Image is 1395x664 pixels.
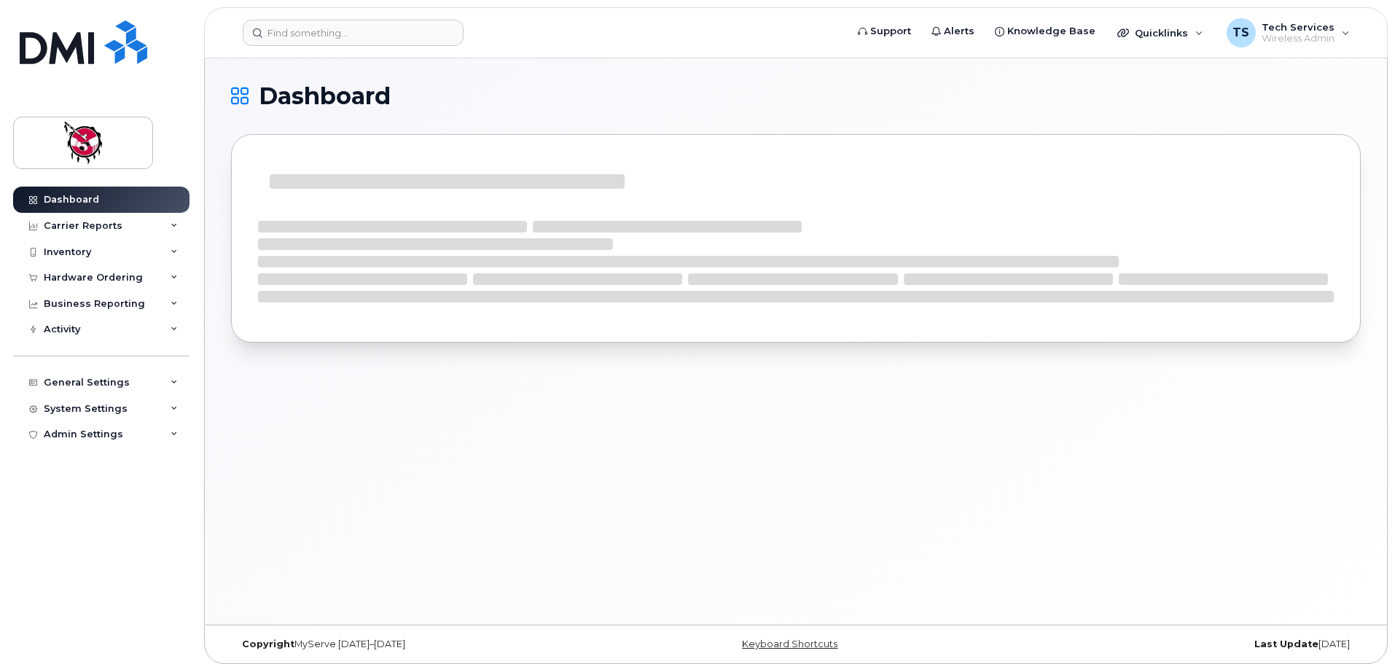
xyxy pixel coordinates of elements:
a: Keyboard Shortcuts [742,638,837,649]
strong: Last Update [1254,638,1318,649]
div: [DATE] [984,638,1361,650]
div: MyServe [DATE]–[DATE] [231,638,608,650]
strong: Copyright [242,638,294,649]
span: Dashboard [259,85,391,107]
